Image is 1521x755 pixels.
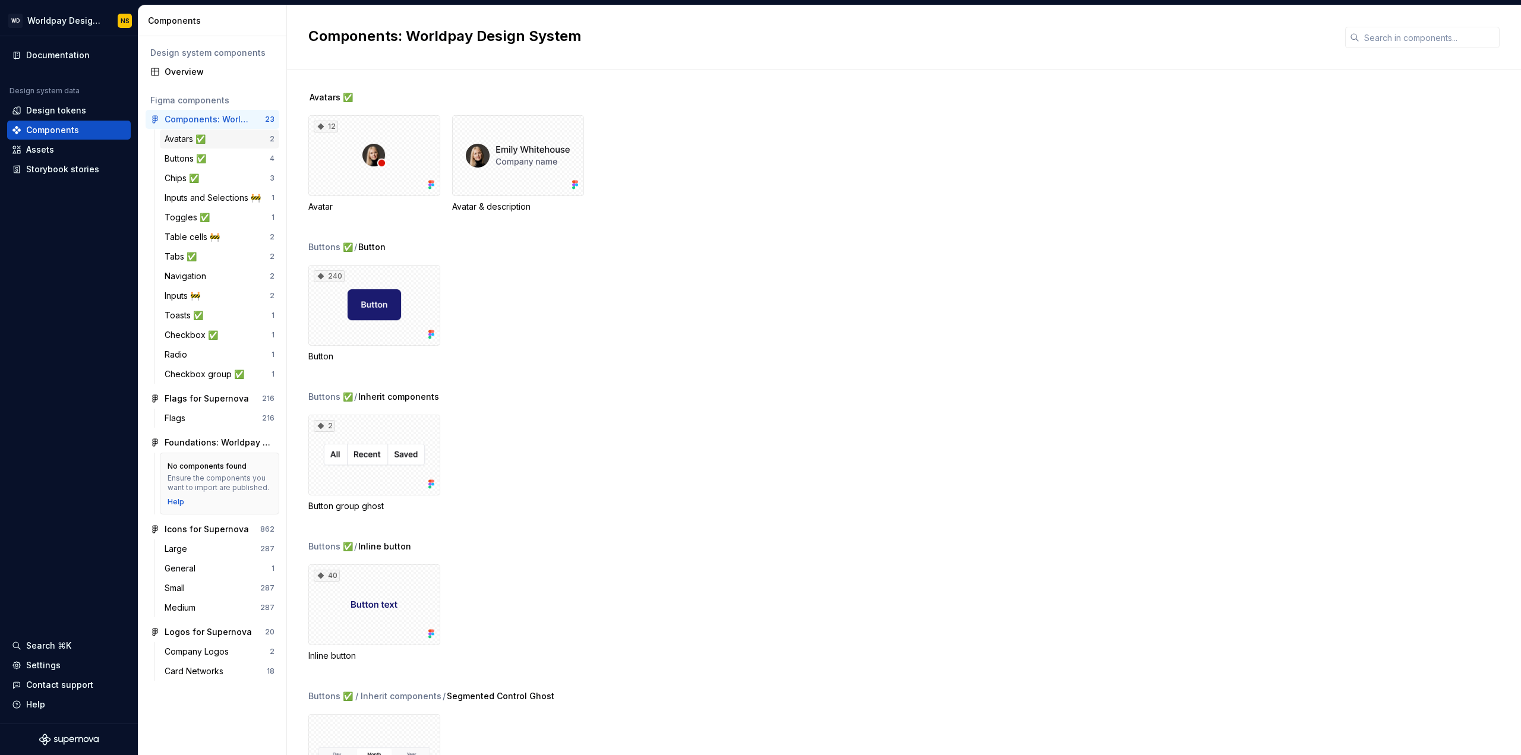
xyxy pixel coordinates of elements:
a: Radio1 [160,345,279,364]
div: Flags [165,412,190,424]
a: Card Networks18 [160,662,279,681]
div: 1 [272,311,274,320]
a: Small287 [160,579,279,598]
a: Chips ✅3 [160,169,279,188]
div: No components found [168,462,247,471]
a: Buttons ✅4 [160,149,279,168]
div: 18 [267,666,274,676]
a: Help [168,497,184,507]
div: 1 [272,369,274,379]
div: Components [148,15,282,27]
div: Settings [26,659,61,671]
div: Toasts ✅ [165,309,208,321]
div: Assets [26,144,54,156]
div: Checkbox ✅ [165,329,223,341]
div: 216 [262,413,274,423]
div: Toggles ✅ [165,211,214,223]
h2: Components: Worldpay Design System [308,27,1331,46]
div: Components [26,124,79,136]
a: Large287 [160,539,279,558]
a: Components: Worldpay Design System23 [146,110,279,129]
a: Settings [7,656,131,675]
a: Company Logos2 [160,642,279,661]
div: 2 [270,134,274,144]
div: Design system components [150,47,274,59]
div: 862 [260,525,274,534]
input: Search in components... [1359,27,1500,48]
div: Navigation [165,270,211,282]
div: 12 [314,121,338,132]
svg: Supernova Logo [39,734,99,745]
div: Figma components [150,94,274,106]
div: 216 [262,394,274,403]
div: 12Avatar [308,115,440,213]
div: 287 [260,583,274,593]
a: Tabs ✅2 [160,247,279,266]
div: Radio [165,349,192,361]
div: 240 [314,270,345,282]
span: Inline button [358,541,411,552]
div: Avatars ✅ [165,133,210,145]
a: Icons for Supernova862 [146,520,279,539]
div: 240Button [308,265,440,362]
div: 1 [272,193,274,203]
span: / [354,541,357,552]
span: / [443,690,446,702]
a: Navigation2 [160,267,279,286]
div: Checkbox group ✅ [165,368,249,380]
div: Storybook stories [26,163,99,175]
div: 1 [272,213,274,222]
div: Company Logos [165,646,233,658]
div: Avatar & description [452,201,584,213]
a: Logos for Supernova20 [146,623,279,642]
div: 287 [260,603,274,612]
div: Button [308,350,440,362]
a: Medium287 [160,598,279,617]
div: WD [8,14,23,28]
div: 1 [272,350,274,359]
div: 287 [260,544,274,554]
a: Table cells 🚧2 [160,228,279,247]
div: Avatar & description [452,115,584,213]
div: Buttons ✅ / Inherit components [308,690,441,702]
div: Large [165,543,192,555]
div: 2 [270,647,274,656]
div: 2 [270,252,274,261]
div: NS [121,16,130,26]
button: Search ⌘K [7,636,131,655]
a: Inputs and Selections 🚧1 [160,188,279,207]
span: Segmented Control Ghost [447,690,554,702]
div: 20 [265,627,274,637]
span: Button [358,241,386,253]
a: Components [7,121,131,140]
span: / [354,241,357,253]
div: Design tokens [26,105,86,116]
span: Avatars ✅ [310,91,353,103]
div: Design system data [10,86,80,96]
a: Checkbox group ✅1 [160,365,279,384]
div: 3 [270,173,274,183]
a: Overview [146,62,279,81]
div: Inputs and Selections 🚧 [165,192,266,204]
div: Medium [165,602,200,614]
div: Table cells 🚧 [165,231,225,243]
div: Small [165,582,190,594]
div: 4 [270,154,274,163]
div: Buttons ✅ [308,541,353,552]
div: 40Inline button [308,564,440,662]
div: Avatar [308,201,440,213]
a: Storybook stories [7,160,131,179]
a: Documentation [7,46,131,65]
div: Worldpay Design System [27,15,103,27]
div: Search ⌘K [26,640,71,652]
a: Toasts ✅1 [160,306,279,325]
a: Foundations: Worldpay Design System [146,433,279,452]
span: / [354,391,357,403]
div: 2Button group ghost [308,415,440,512]
span: Inherit components [358,391,439,403]
div: Chips ✅ [165,172,204,184]
div: 2 [314,420,335,432]
div: 1 [272,330,274,340]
